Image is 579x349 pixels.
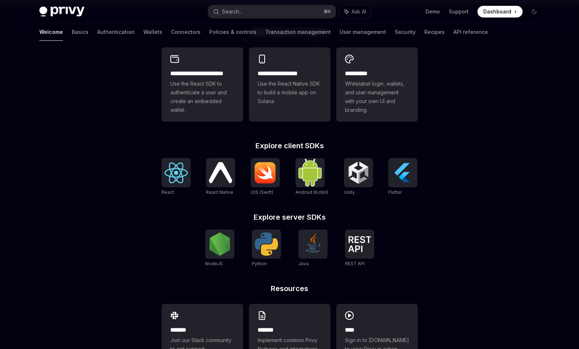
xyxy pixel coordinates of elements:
[477,6,523,17] a: Dashboard
[164,162,188,183] img: React
[170,79,234,114] span: Use the React SDK to authenticate a user and create an embedded wallet.
[39,23,63,41] a: Welcome
[388,158,417,196] a: FlutterFlutter
[344,189,355,195] span: Unity
[425,8,440,15] a: Demo
[352,8,366,15] span: Ask AI
[209,23,257,41] a: Policies & controls
[162,189,174,195] span: React
[298,261,309,266] span: Java
[388,189,402,195] span: Flutter
[344,158,373,196] a: UnityUnity
[340,23,386,41] a: User management
[205,261,223,266] span: NodeJS
[301,232,325,256] img: Java
[162,158,191,196] a: ReactReact
[143,23,162,41] a: Wallets
[252,261,267,266] span: Python
[296,189,328,195] span: Android (Kotlin)
[483,8,511,15] span: Dashboard
[345,230,374,267] a: REST APIREST API
[249,47,330,122] a: **** **** **** ***Use the React Native SDK to build a mobile app on Solana.
[298,159,322,186] img: Android (Kotlin)
[206,189,233,195] span: React Native
[339,5,371,18] button: Ask AI
[162,213,418,221] h2: Explore server SDKs
[298,230,328,267] a: JavaJava
[255,232,278,256] img: Python
[453,23,488,41] a: API reference
[345,79,409,114] span: Whitelabel login, wallets, and user management with your own UI and branding.
[72,23,88,41] a: Basics
[171,23,201,41] a: Connectors
[254,162,277,184] img: iOS (Swift)
[395,23,416,41] a: Security
[391,161,415,184] img: Flutter
[528,6,540,17] button: Toggle dark mode
[348,236,371,252] img: REST API
[252,230,281,267] a: PythonPython
[251,189,273,195] span: iOS (Swift)
[347,161,370,184] img: Unity
[424,23,445,41] a: Recipes
[97,23,135,41] a: Authentication
[205,230,234,267] a: NodeJSNodeJS
[222,7,242,16] div: Search...
[296,158,328,196] a: Android (Kotlin)Android (Kotlin)
[208,232,231,256] img: NodeJS
[209,162,232,183] img: React Native
[39,7,84,17] img: dark logo
[345,261,365,266] span: REST API
[324,9,331,15] span: ⌘ K
[208,5,336,18] button: Search...⌘K
[258,79,322,106] span: Use the React Native SDK to build a mobile app on Solana.
[162,285,418,292] h2: Resources
[265,23,331,41] a: Transaction management
[449,8,469,15] a: Support
[251,158,280,196] a: iOS (Swift)iOS (Swift)
[162,142,418,149] h2: Explore client SDKs
[206,158,235,196] a: React NativeReact Native
[336,47,418,122] a: **** *****Whitelabel login, wallets, and user management with your own UI and branding.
